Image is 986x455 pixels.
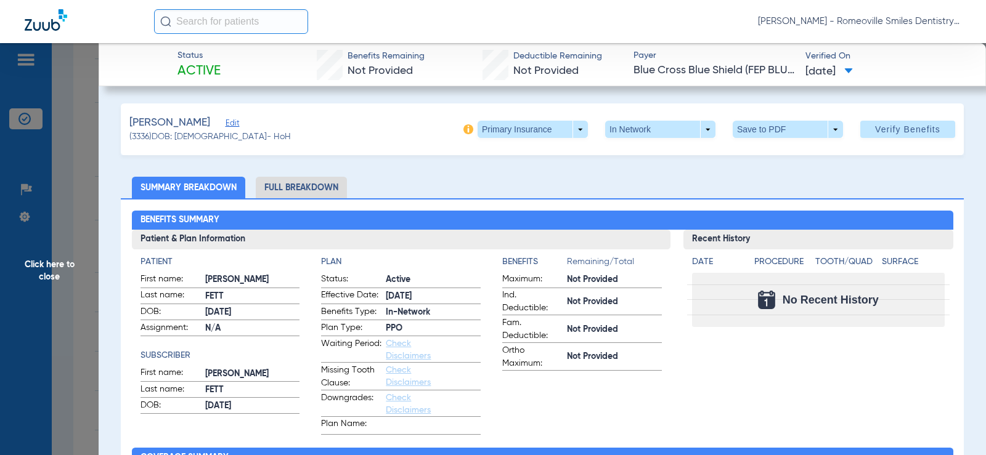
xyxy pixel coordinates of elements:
[758,291,775,309] img: Calendar
[502,256,567,268] h4: Benefits
[205,290,300,303] span: FETT
[321,392,381,416] span: Downgrades:
[132,177,245,198] li: Summary Breakdown
[463,124,473,134] img: info-icon
[567,323,662,336] span: Not Provided
[205,306,300,319] span: [DATE]
[141,273,201,288] span: First name:
[25,9,67,31] img: Zuub Logo
[386,273,481,286] span: Active
[205,322,300,335] span: N/A
[321,256,481,268] h4: Plan
[132,211,953,230] h2: Benefits Summary
[860,121,955,138] button: Verify Benefits
[226,119,237,131] span: Edit
[141,321,201,336] span: Assignment:
[129,115,210,131] span: [PERSON_NAME]
[567,273,662,286] span: Not Provided
[567,256,662,273] span: Remaining/Total
[321,305,381,320] span: Benefits Type:
[141,383,201,398] span: Last name:
[692,256,744,268] h4: Date
[141,289,201,304] span: Last name:
[321,337,381,362] span: Waiting Period:
[205,384,300,397] span: FETT
[141,366,201,381] span: First name:
[386,306,481,319] span: In-Network
[348,65,413,76] span: Not Provided
[805,50,966,63] span: Verified On
[502,256,567,273] app-breakdown-title: Benefits
[141,349,300,362] h4: Subscriber
[815,256,878,268] h4: Tooth/Quad
[386,290,481,303] span: [DATE]
[882,256,944,268] h4: Surface
[502,273,563,288] span: Maximum:
[321,273,381,288] span: Status:
[882,256,944,273] app-breakdown-title: Surface
[386,393,431,414] a: Check Disclaimers
[205,400,300,413] span: [DATE]
[129,131,291,143] span: (3336) DOB: [DEMOGRAPHIC_DATA] - HoH
[634,63,794,78] span: Blue Cross Blue Shield (FEP BLUE DENTAL)
[502,344,563,370] span: Ortho Maximum:
[513,65,579,76] span: Not Provided
[141,305,201,320] span: DOB:
[683,230,953,249] h3: Recent History
[805,64,853,79] span: [DATE]
[141,399,201,414] span: DOB:
[141,256,300,268] h4: Patient
[386,322,481,335] span: PPO
[754,256,810,273] app-breakdown-title: Procedure
[513,50,602,63] span: Deductible Remaining
[502,316,563,342] span: Fam. Deductible:
[321,289,381,304] span: Effective Date:
[567,350,662,363] span: Not Provided
[205,368,300,381] span: [PERSON_NAME]
[205,273,300,286] span: [PERSON_NAME]
[321,364,381,390] span: Missing Tooth Clause:
[758,15,961,28] span: [PERSON_NAME] - Romeoville Smiles Dentistry
[815,256,878,273] app-breakdown-title: Tooth/Quad
[348,50,425,63] span: Benefits Remaining
[154,9,308,34] input: Search for patients
[386,339,431,360] a: Check Disclaimers
[634,49,794,62] span: Payer
[783,294,879,306] span: No Recent History
[567,296,662,308] span: Not Provided
[132,230,671,249] h3: Patient & Plan Information
[177,63,221,80] span: Active
[321,321,381,336] span: Plan Type:
[875,124,940,134] span: Verify Benefits
[605,121,715,138] button: In Network
[256,177,347,198] li: Full Breakdown
[502,289,563,315] span: Ind. Deductible:
[692,256,744,273] app-breakdown-title: Date
[733,121,843,138] button: Save to PDF
[478,121,588,138] button: Primary Insurance
[321,417,381,434] span: Plan Name:
[386,366,431,387] a: Check Disclaimers
[160,16,171,27] img: Search Icon
[754,256,810,268] h4: Procedure
[177,49,221,62] span: Status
